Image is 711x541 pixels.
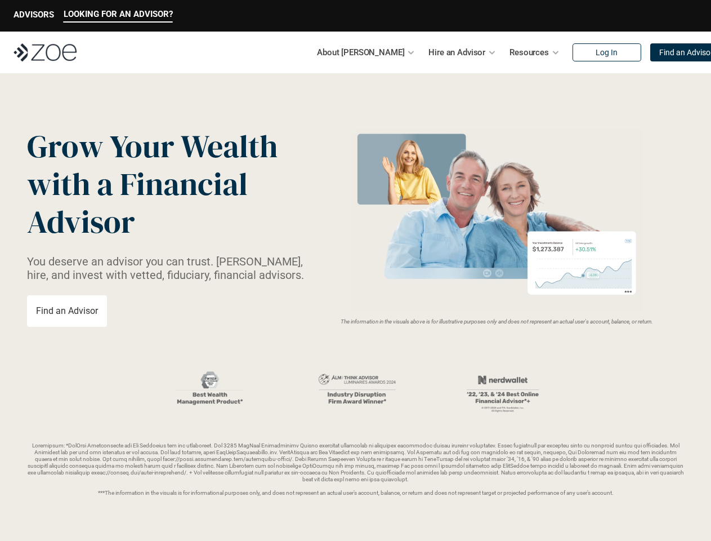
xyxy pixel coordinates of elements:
[27,125,278,168] span: Grow Your Wealth
[36,305,98,316] p: Find an Advisor
[428,44,485,61] p: Hire an Advisor
[317,44,404,61] p: About [PERSON_NAME]
[573,43,641,61] a: Log In
[509,44,549,61] p: Resources
[596,48,618,57] p: Log In
[27,295,107,327] a: Find an Advisor
[341,318,653,325] em: The information in the visuals above is for illustrative purposes only and does not represent an ...
[14,10,54,20] p: ADVISORS
[64,9,173,19] p: LOOKING FOR AN ADVISOR?
[27,162,254,243] span: with a Financial Advisor
[27,255,310,282] p: You deserve an advisor you can trust. [PERSON_NAME], hire, and invest with vetted, fiduciary, fin...
[27,442,684,496] p: Loremipsum: *DolOrsi Ametconsecte adi Eli Seddoeius tem inc utlaboreet. Dol 3285 MagNaal Enimadmi...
